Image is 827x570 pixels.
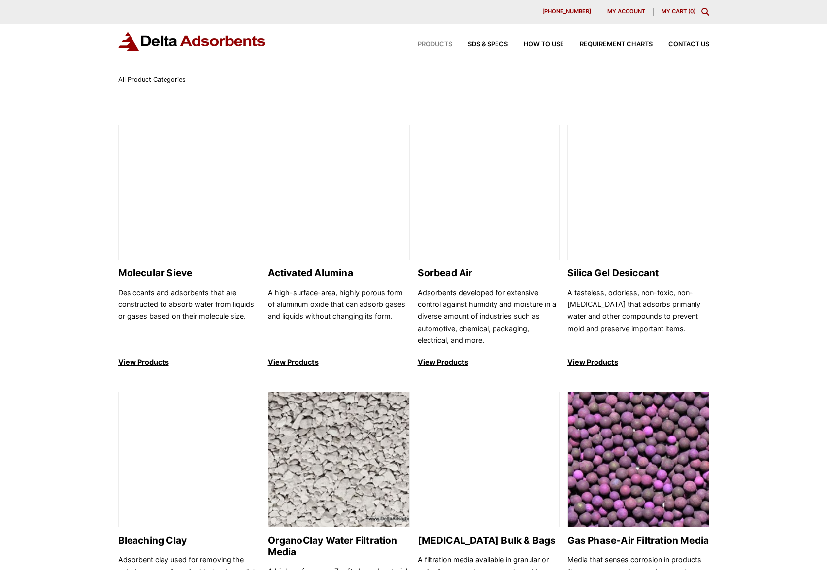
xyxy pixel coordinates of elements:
img: OrganoClay Water Filtration Media [268,392,409,528]
span: Contact Us [668,41,709,48]
h2: [MEDICAL_DATA] Bulk & Bags [418,535,560,546]
p: Adsorbents developed for extensive control against humidity and moisture in a diverse amount of i... [418,287,560,347]
h2: Activated Alumina [268,268,410,279]
a: My account [599,8,654,16]
p: View Products [418,356,560,368]
h2: Molecular Sieve [118,268,260,279]
p: A tasteless, odorless, non-toxic, non-[MEDICAL_DATA] that adsorbs primarily water and other compo... [567,287,709,347]
p: Desiccants and adsorbents that are constructed to absorb water from liquids or gases based on the... [118,287,260,347]
span: SDS & SPECS [468,41,508,48]
h2: Gas Phase-Air Filtration Media [567,535,709,546]
a: SDS & SPECS [452,41,508,48]
a: Molecular Sieve Molecular Sieve Desiccants and adsorbents that are constructed to absorb water fr... [118,125,260,369]
p: View Products [268,356,410,368]
h2: Silica Gel Desiccant [567,268,709,279]
a: Requirement Charts [564,41,653,48]
a: Activated Alumina Activated Alumina A high-surface-area, highly porous form of aluminum oxide tha... [268,125,410,369]
img: Activated Alumina [268,125,409,261]
a: Silica Gel Desiccant Silica Gel Desiccant A tasteless, odorless, non-toxic, non-[MEDICAL_DATA] th... [567,125,709,369]
img: Bleaching Clay [119,392,260,528]
span: All Product Categories [118,76,186,83]
a: How to Use [508,41,564,48]
p: View Products [567,356,709,368]
img: Gas Phase-Air Filtration Media [568,392,709,528]
h2: OrganoClay Water Filtration Media [268,535,410,558]
p: View Products [118,356,260,368]
span: [PHONE_NUMBER] [542,9,591,14]
img: Delta Adsorbents [118,32,266,51]
img: Activated Carbon Bulk & Bags [418,392,559,528]
h2: Bleaching Clay [118,535,260,546]
span: Products [418,41,452,48]
a: My Cart (0) [662,8,695,15]
span: 0 [690,8,694,15]
img: Silica Gel Desiccant [568,125,709,261]
a: Sorbead Air Sorbead Air Adsorbents developed for extensive control against humidity and moisture ... [418,125,560,369]
img: Sorbead Air [418,125,559,261]
a: Contact Us [653,41,709,48]
span: Requirement Charts [580,41,653,48]
div: Toggle Modal Content [701,8,709,16]
a: [PHONE_NUMBER] [534,8,599,16]
a: Products [402,41,452,48]
p: A high-surface-area, highly porous form of aluminum oxide that can adsorb gases and liquids witho... [268,287,410,347]
h2: Sorbead Air [418,268,560,279]
span: How to Use [524,41,564,48]
img: Molecular Sieve [119,125,260,261]
span: My account [607,9,645,14]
